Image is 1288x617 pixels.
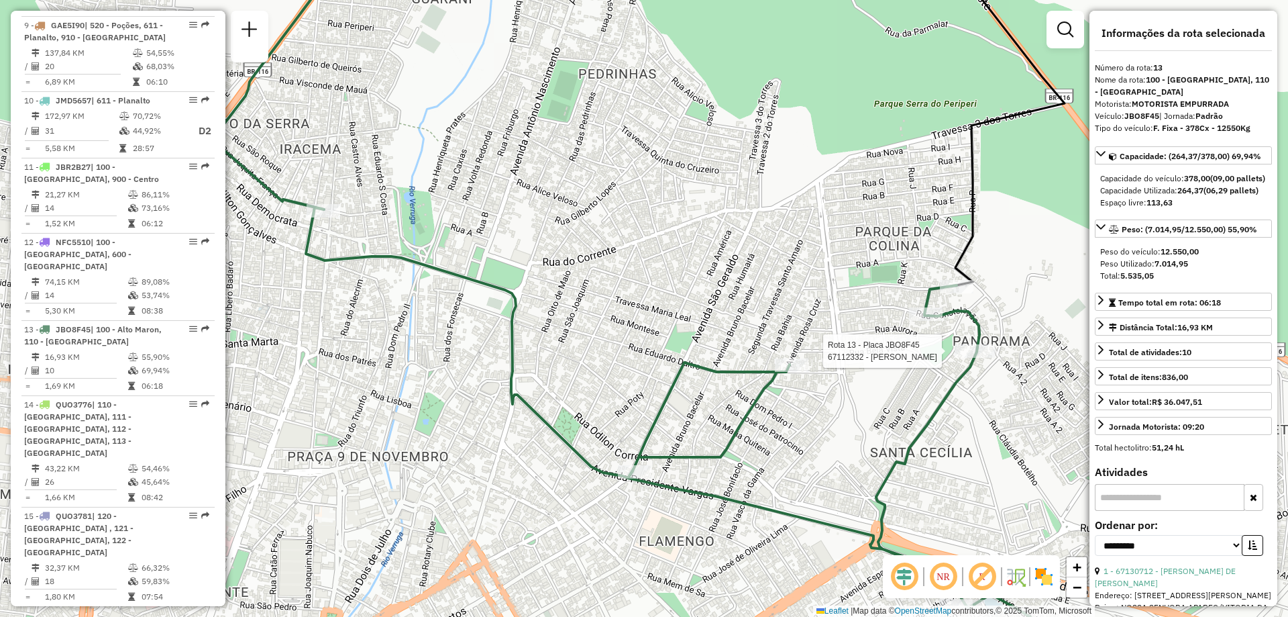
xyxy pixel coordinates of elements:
span: NFC5510 [56,237,91,247]
div: Endereço: [STREET_ADDRESS][PERSON_NAME] [1095,589,1272,602]
strong: JBO8F45 [1124,111,1159,121]
div: Capacidade: (264,37/378,00) 69,94% [1095,167,1272,214]
strong: F. Fixa - 378Cx - 12550Kg [1153,123,1250,133]
td: 69,94% [141,364,209,377]
td: 26 [44,475,127,489]
div: Nome da rota: [1095,74,1272,98]
span: 9 - [24,20,166,42]
em: Opções [189,238,197,246]
td: 137,84 KM [44,46,132,60]
strong: 13 [1153,62,1163,73]
div: Total: [1100,270,1267,282]
td: = [24,379,31,393]
td: 73,16% [141,201,209,215]
a: 1 - 67130712 - [PERSON_NAME] DE [PERSON_NAME] [1095,566,1236,588]
i: Tempo total em rota [128,382,135,390]
span: | Jornada: [1159,111,1223,121]
td: 1,66 KM [44,491,127,504]
i: % de utilização do peso [119,112,129,120]
img: Fluxo de ruas [1005,566,1026,587]
td: 45,64% [141,475,209,489]
span: | 611 - Planalto [91,95,150,105]
td: 06:10 [146,75,209,89]
i: Total de Atividades [32,291,40,299]
i: Total de Atividades [32,478,40,486]
em: Opções [189,162,197,171]
span: Ocultar deslocamento [888,561,920,593]
td: / [24,201,31,215]
td: 08:42 [141,491,209,504]
i: % de utilização do peso [128,191,138,199]
span: JBR2B27 [56,162,91,172]
a: Nova sessão e pesquisa [236,16,263,46]
div: Valor total: [1109,396,1202,408]
td: 31 [44,123,119,140]
td: 14 [44,289,127,302]
strong: 836,00 [1162,372,1188,382]
td: 1,69 KM [44,379,127,393]
a: Exibir filtros [1052,16,1079,43]
td: 21,27 KM [44,188,127,201]
strong: (06,29 pallets) [1203,185,1258,195]
em: Opções [189,21,197,29]
td: 86,11% [141,188,209,201]
em: Opções [189,96,197,104]
div: Peso: (7.014,95/12.550,00) 55,90% [1095,240,1272,287]
i: % de utilização da cubagem [128,367,138,375]
span: 13 - [24,324,162,346]
span: | 120 - [GEOGRAPHIC_DATA] , 121 - [GEOGRAPHIC_DATA], 122 - [GEOGRAPHIC_DATA] [24,511,133,557]
p: D2 [187,124,211,139]
i: Total de Atividades [32,367,40,375]
strong: 113,63 [1146,197,1173,207]
i: Total de Atividades [32,204,40,212]
span: 16,93 KM [1177,322,1213,332]
td: 5,30 KM [44,304,127,318]
strong: Padrão [1195,111,1223,121]
td: 55,90% [141,350,209,364]
span: QUO3781 [56,511,92,521]
span: Ocultar NR [927,561,959,593]
strong: MOTORISTA EMPURRADA [1132,99,1229,109]
em: Opções [189,512,197,520]
i: Distância Total [32,278,40,286]
em: Rota exportada [201,512,209,520]
i: % de utilização da cubagem [128,204,138,212]
td: = [24,142,31,155]
td: / [24,475,31,489]
span: GAE5I90 [51,20,85,30]
td: 172,97 KM [44,109,119,123]
div: Total de itens: [1109,371,1188,383]
i: Tempo total em rota [128,493,135,502]
a: Total de itens:836,00 [1095,367,1272,385]
td: 6,89 KM [44,75,132,89]
div: Distância Total: [1109,322,1213,334]
i: % de utilização da cubagem [128,478,138,486]
div: Peso Utilizado: [1100,258,1267,270]
strong: 378,00 [1184,173,1210,183]
td: 89,08% [141,275,209,289]
strong: 5.535,05 [1120,271,1154,281]
strong: 264,37 [1177,185,1203,195]
div: Espaço livre: [1100,197,1267,209]
td: / [24,364,31,377]
i: Total de Atividades [32,62,40,70]
strong: 7.014,95 [1155,258,1188,269]
em: Rota exportada [201,162,209,171]
span: Peso do veículo: [1100,246,1199,256]
i: Tempo total em rota [119,144,126,152]
td: 5,58 KM [44,142,119,155]
span: | 100 - [GEOGRAPHIC_DATA], 900 - Centro [24,162,159,184]
i: Distância Total [32,112,40,120]
td: 08:38 [141,304,209,318]
span: Peso: (7.014,95/12.550,00) 55,90% [1122,224,1257,234]
a: OpenStreetMap [895,606,952,616]
td: 1,52 KM [44,217,127,230]
span: 11 - [24,162,159,184]
span: 14 - [24,399,131,458]
em: Opções [189,400,197,408]
i: % de utilização da cubagem [119,127,129,135]
td: = [24,217,31,230]
span: | 110 - [GEOGRAPHIC_DATA], 111 - [GEOGRAPHIC_DATA], 112 - [GEOGRAPHIC_DATA], 113 - [GEOGRAPHIC_DATA] [24,399,131,458]
span: | 100 - [GEOGRAPHIC_DATA], 600 - [GEOGRAPHIC_DATA] [24,237,131,271]
td: / [24,289,31,302]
